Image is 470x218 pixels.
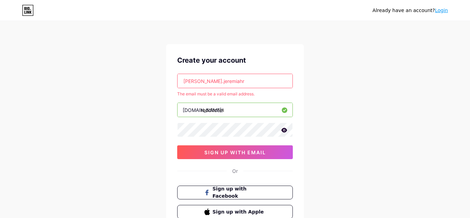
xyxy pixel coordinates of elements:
[435,8,448,13] a: Login
[178,74,292,88] input: Email
[177,55,293,65] div: Create your account
[177,145,293,159] button: sign up with email
[373,7,448,14] div: Already have an account?
[177,91,293,97] div: The email must be a valid email address.
[183,106,223,114] div: [DOMAIN_NAME]/
[213,208,266,216] span: Sign up with Apple
[204,149,266,155] span: sign up with email
[177,186,293,199] button: Sign up with Facebook
[213,185,266,200] span: Sign up with Facebook
[178,103,292,117] input: username
[232,167,238,175] div: Or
